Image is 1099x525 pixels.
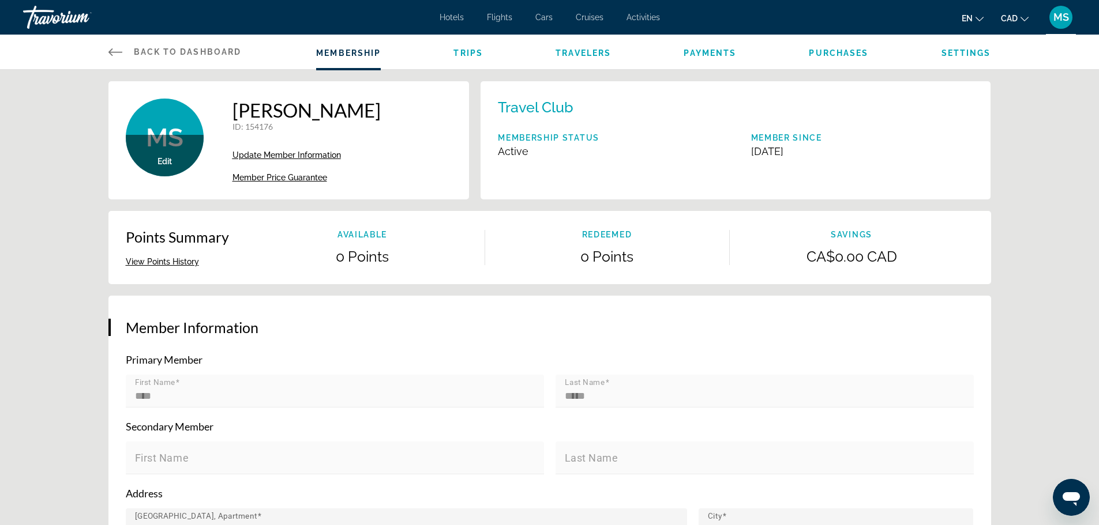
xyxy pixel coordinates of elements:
a: Payments [684,48,736,58]
p: Address [126,487,974,500]
span: CAD [1001,14,1018,23]
mat-label: Last Name [565,378,605,387]
p: : 154176 [232,122,381,131]
a: Update Member Information [232,150,381,160]
p: Membership Status [498,133,599,142]
a: Purchases [809,48,868,58]
mat-label: Last Name [565,452,618,464]
p: Active [498,145,599,157]
p: Member Since [751,133,822,142]
a: Cruises [576,13,603,22]
mat-label: First Name [135,378,175,387]
p: Primary Member [126,353,974,366]
h1: [PERSON_NAME] [232,99,381,122]
h3: Member Information [126,319,974,336]
p: 0 Points [241,248,485,265]
a: Settings [942,48,991,58]
span: Back to Dashboard [134,47,242,56]
span: Member Price Guarantee [232,173,327,182]
span: Edit [157,157,172,166]
a: Cars [535,13,553,22]
p: Points Summary [126,228,229,245]
a: Flights [487,13,512,22]
a: Activities [627,13,660,22]
a: Hotels [440,13,464,22]
mat-label: City [708,512,722,521]
p: Savings [730,230,974,239]
iframe: Button to launch messaging window [1053,479,1090,516]
button: Change currency [1001,10,1029,27]
button: User Menu [1046,5,1076,29]
a: Membership [316,48,381,58]
a: Back to Dashboard [108,35,242,69]
span: ID [232,122,241,131]
p: 0 Points [485,248,729,265]
p: [DATE] [751,145,822,157]
span: MS [1053,12,1069,23]
span: MS [146,123,183,153]
p: Available [241,230,485,239]
p: CA$0.00 CAD [730,248,974,265]
a: Travorium [23,2,138,32]
mat-label: First Name [135,452,189,464]
mat-label: [GEOGRAPHIC_DATA], Apartment [135,512,257,521]
button: Edit [157,156,172,167]
button: View Points History [126,256,199,267]
p: Travel Club [498,99,573,116]
p: Secondary Member [126,420,974,433]
span: en [962,14,973,23]
a: Travelers [556,48,611,58]
a: Trips [453,48,483,58]
span: Update Member Information [232,150,341,160]
button: Change language [962,10,984,27]
p: Redeemed [485,230,729,239]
